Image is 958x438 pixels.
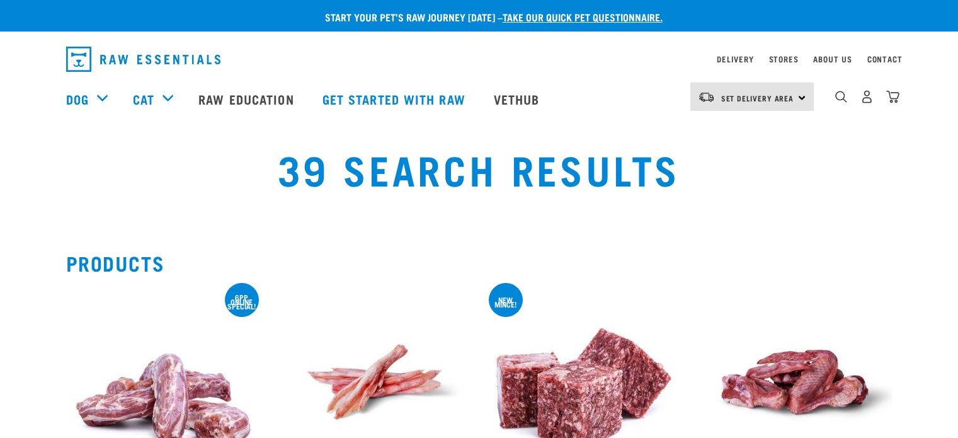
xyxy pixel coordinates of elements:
span: Set Delivery Area [721,96,794,100]
a: take our quick pet questionnaire. [503,14,663,20]
img: home-icon-1@2x.png [835,91,847,103]
div: new mince! [489,297,523,306]
img: home-icon@2x.png [886,90,899,103]
img: van-moving.png [698,91,715,103]
img: Raw Essentials Logo [66,47,220,72]
a: Stores [769,57,799,61]
nav: dropdown navigation [56,42,903,77]
img: user.png [860,90,874,103]
a: Contact [867,57,903,61]
a: Raw Education [186,74,309,124]
h1: 39 Search Results [183,146,776,191]
a: Get started with Raw [310,74,481,124]
a: Vethub [481,74,556,124]
h2: Products [66,251,892,274]
a: Dog [66,89,89,108]
a: About Us [813,57,852,61]
a: Cat [133,89,154,108]
a: Delivery [717,57,753,61]
div: 6pp online special! [225,295,259,308]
